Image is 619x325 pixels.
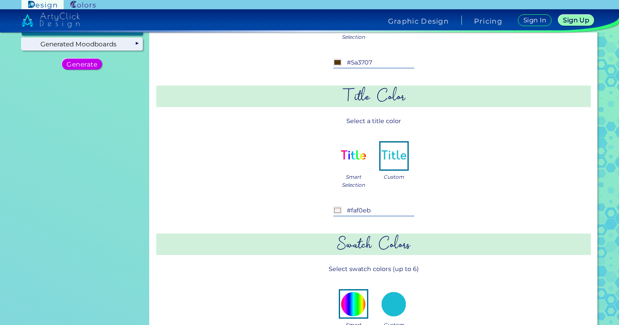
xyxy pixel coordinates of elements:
a: Sign In [520,15,550,26]
h5: Sign Up [564,17,588,23]
h2: Swatch Colors [156,234,591,255]
p: Select a title color [156,113,591,129]
a: Sign Up [560,15,592,25]
input: #0000ff, blue [333,206,414,215]
span: Smart Selection [342,25,365,41]
img: artyclick_design_logo_white_combined_path.svg [21,13,80,28]
img: ArtyClick Colors logo [70,1,96,9]
h2: Title Color [156,86,591,107]
img: col_swatch_auto.jpg [340,290,367,317]
p: Select swatch colors (up to 6) [156,261,591,277]
h4: Graphic Design [388,18,449,24]
input: #0000ff, blue [333,58,414,67]
h5: Sign In [524,17,545,23]
a: Pricing [474,18,502,24]
img: col_swatch_custom.jpg [381,290,407,317]
img: col_title_custom.jpg [381,142,407,169]
span: Custom [383,173,404,181]
div: Generated Moodboards [21,38,143,51]
img: col_title_auto.jpg [340,142,367,169]
span: Smart Selection [342,173,365,189]
h5: Generate [68,61,96,67]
